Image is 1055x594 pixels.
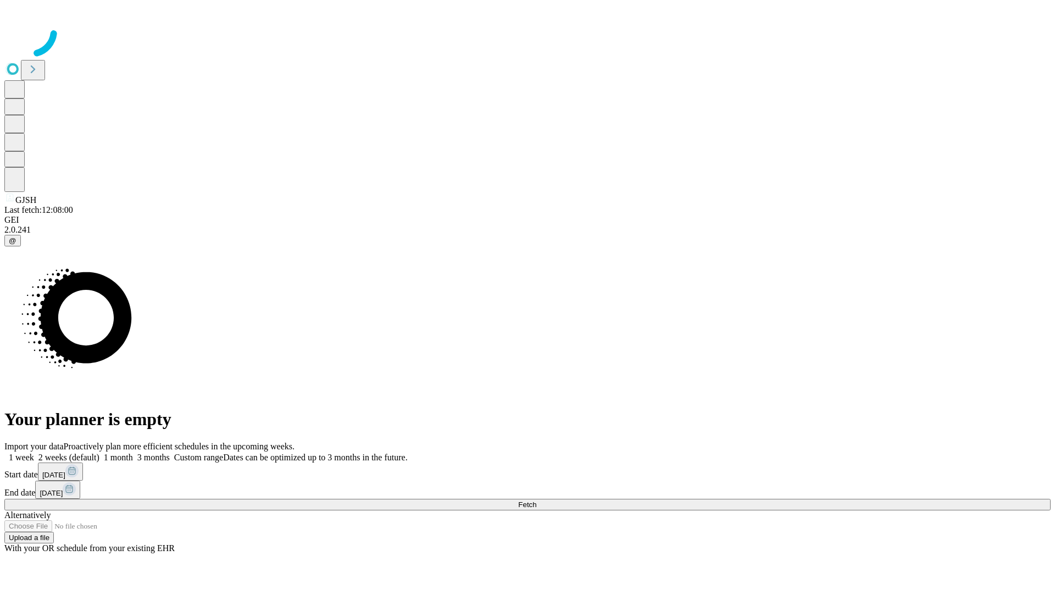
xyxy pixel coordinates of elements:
[4,499,1051,510] button: Fetch
[64,442,295,451] span: Proactively plan more efficient schedules in the upcoming weeks.
[4,225,1051,235] div: 2.0.241
[4,481,1051,499] div: End date
[4,510,51,520] span: Alternatively
[4,463,1051,481] div: Start date
[35,481,80,499] button: [DATE]
[38,463,83,481] button: [DATE]
[137,453,170,462] span: 3 months
[40,489,63,497] span: [DATE]
[174,453,223,462] span: Custom range
[15,195,36,205] span: GJSH
[9,453,34,462] span: 1 week
[4,442,64,451] span: Import your data
[104,453,133,462] span: 1 month
[4,543,175,553] span: With your OR schedule from your existing EHR
[518,501,536,509] span: Fetch
[4,205,73,215] span: Last fetch: 12:08:00
[42,471,65,479] span: [DATE]
[38,453,99,462] span: 2 weeks (default)
[4,409,1051,430] h1: Your planner is empty
[4,532,54,543] button: Upload a file
[9,237,16,245] span: @
[223,453,407,462] span: Dates can be optimized up to 3 months in the future.
[4,215,1051,225] div: GEI
[4,235,21,246] button: @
